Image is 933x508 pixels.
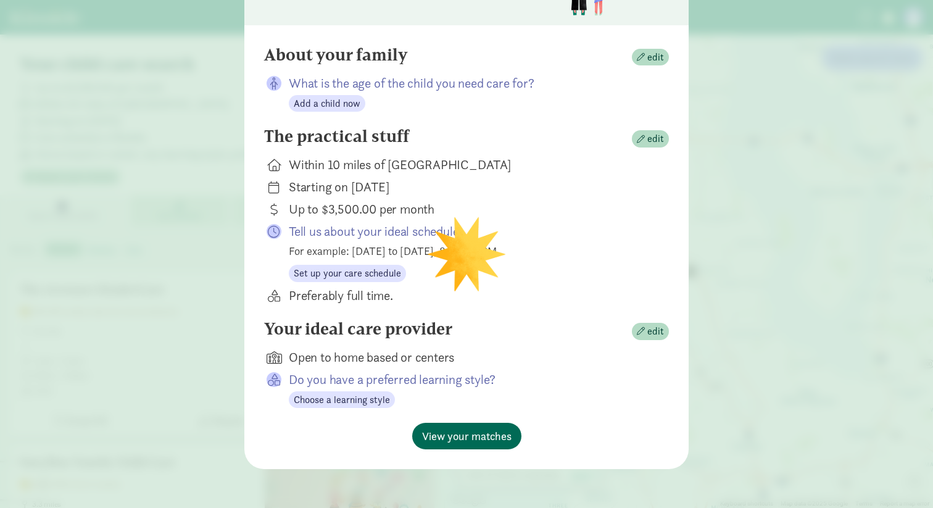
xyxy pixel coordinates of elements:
div: Preferably full time. [289,287,649,304]
p: What is the age of the child you need care for? [289,75,649,92]
span: edit [647,50,664,65]
div: Open to home based or centers [289,349,649,366]
button: View your matches [412,423,521,449]
span: View your matches [422,428,512,444]
button: Set up your care schedule [289,265,406,282]
button: edit [632,49,669,66]
span: Set up your care schedule [294,266,401,281]
div: Starting on [DATE] [289,178,649,196]
span: edit [647,324,664,339]
button: Add a child now [289,95,365,112]
div: For example: [DATE] to [DATE], 8 AM - 5 PM [289,243,649,259]
span: Choose a learning style [294,393,390,407]
p: Tell us about your ideal schedule. [289,223,649,240]
div: Within 10 miles of [GEOGRAPHIC_DATA] [289,156,649,173]
button: edit [632,323,669,340]
span: Add a child now [294,96,360,111]
h4: Your ideal care provider [264,319,452,339]
span: edit [647,131,664,146]
button: Choose a learning style [289,391,395,409]
p: Do you have a preferred learning style? [289,371,649,388]
div: Up to $3,500.00 per month [289,201,649,218]
h4: About your family [264,45,408,65]
button: edit [632,130,669,148]
h4: The practical stuff [264,127,409,146]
